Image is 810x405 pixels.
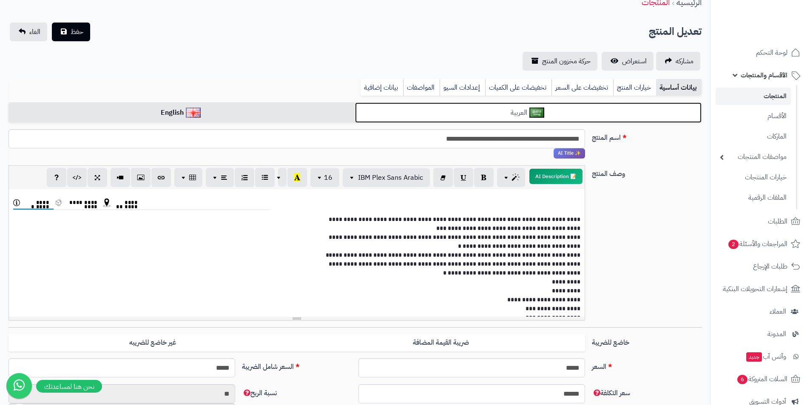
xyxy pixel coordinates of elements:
[716,301,805,322] a: العملاء
[656,52,700,71] a: مشاركه
[736,373,787,385] span: السلات المتروكة
[554,148,585,159] span: انقر لاستخدام رفيقك الذكي
[656,79,702,96] a: بيانات أساسية
[716,279,805,299] a: إشعارات التحويلات البنكية
[737,374,747,384] span: 6
[716,211,805,232] a: الطلبات
[716,189,791,207] a: الملفات الرقمية
[741,69,787,81] span: الأقسام والمنتجات
[355,102,702,123] a: العربية
[29,27,40,37] span: الغاء
[186,108,201,118] img: English
[588,334,705,348] label: خاضع للضريبة
[767,328,786,340] span: المدونة
[242,388,277,398] span: نسبة الربح
[746,352,762,362] span: جديد
[745,351,786,363] span: وآتس آب
[716,107,791,125] a: الأقسام
[716,127,791,146] a: الماركات
[10,23,47,41] a: الغاء
[310,168,339,187] button: 16
[588,165,705,179] label: وصف المنتج
[71,27,83,37] span: حفظ
[649,23,702,40] h2: تعديل المنتج
[768,215,787,227] span: الطلبات
[592,388,630,398] span: سعر التكلفة
[716,88,791,105] a: المنتجات
[716,148,791,166] a: مواصفات المنتجات
[753,261,787,272] span: طلبات الإرجاع
[324,173,333,183] span: 16
[529,108,544,118] img: العربية
[588,129,705,143] label: اسم المنتج
[716,234,805,254] a: المراجعات والأسئلة2
[529,169,583,184] button: 📝 AI Description
[770,306,786,317] span: العملاء
[239,358,355,372] label: السعر شامل الضريبة
[716,42,805,63] a: لوحة التحكم
[676,56,693,66] span: مشاركه
[622,56,647,66] span: استعراض
[716,256,805,277] a: طلبات الإرجاع
[358,173,423,183] span: IBM Plex Sans Arabic
[613,79,656,96] a: خيارات المنتج
[523,52,597,71] a: حركة مخزون المنتج
[542,56,591,66] span: حركة مخزون المنتج
[403,79,440,96] a: المواصفات
[297,334,585,351] label: ضريبة القيمة المضافة
[551,79,613,96] a: تخفيضات على السعر
[588,358,705,372] label: السعر
[485,79,551,96] a: تخفيضات على الكميات
[9,334,297,351] label: غير خاضع للضريبه
[716,324,805,344] a: المدونة
[9,102,355,123] a: English
[728,239,739,249] span: 2
[756,47,787,59] span: لوحة التحكم
[716,346,805,367] a: وآتس آبجديد
[602,52,654,71] a: استعراض
[52,23,90,41] button: حفظ
[723,283,787,295] span: إشعارات التحويلات البنكية
[343,168,430,187] button: IBM Plex Sans Arabic
[752,20,802,38] img: logo-2.png
[716,369,805,389] a: السلات المتروكة6
[728,238,787,250] span: المراجعات والأسئلة
[361,79,403,96] a: بيانات إضافية
[440,79,485,96] a: إعدادات السيو
[716,168,791,187] a: خيارات المنتجات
